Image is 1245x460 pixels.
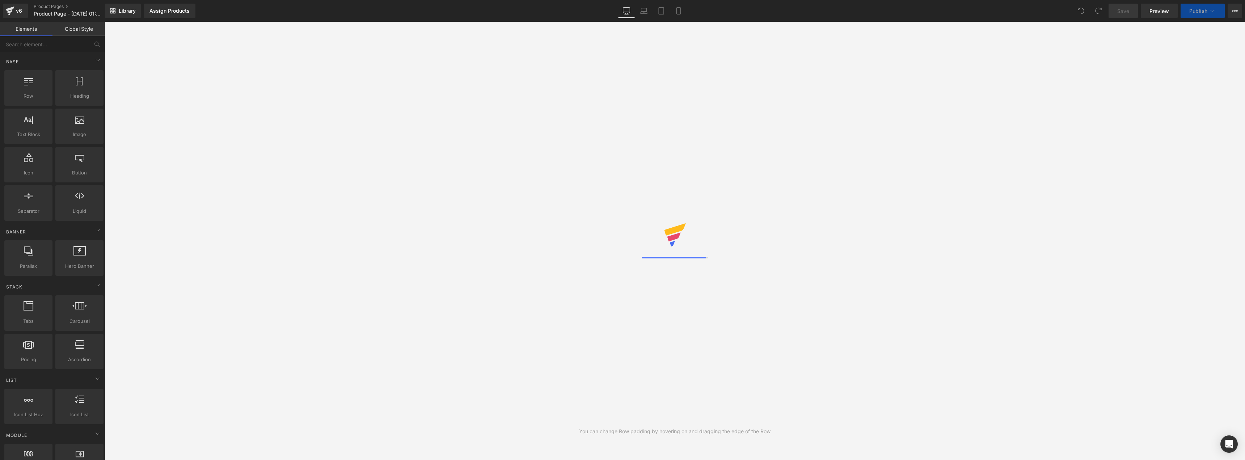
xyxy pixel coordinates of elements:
[670,4,687,18] a: Mobile
[14,6,24,16] div: v6
[3,4,28,18] a: v6
[1228,4,1242,18] button: More
[5,228,27,235] span: Banner
[58,262,101,270] span: Hero Banner
[105,4,141,18] a: New Library
[58,169,101,177] span: Button
[1181,4,1225,18] button: Publish
[58,411,101,418] span: Icon List
[119,8,136,14] span: Library
[1149,7,1169,15] span: Preview
[5,58,20,65] span: Base
[579,427,771,435] div: You can change Row padding by hovering on and dragging the edge of the Row
[34,11,103,17] span: Product Page - [DATE] 01:42:11
[58,317,101,325] span: Carousel
[58,131,101,138] span: Image
[7,317,50,325] span: Tabs
[7,356,50,363] span: Pricing
[618,4,635,18] a: Desktop
[5,283,23,290] span: Stack
[58,92,101,100] span: Heading
[1189,8,1207,14] span: Publish
[1074,4,1088,18] button: Undo
[34,4,117,9] a: Product Pages
[7,411,50,418] span: Icon List Hoz
[1091,4,1106,18] button: Redo
[5,377,18,384] span: List
[58,356,101,363] span: Accordion
[653,4,670,18] a: Tablet
[5,432,28,439] span: Module
[58,207,101,215] span: Liquid
[149,8,190,14] div: Assign Products
[1117,7,1129,15] span: Save
[7,262,50,270] span: Parallax
[7,169,50,177] span: Icon
[7,92,50,100] span: Row
[7,207,50,215] span: Separator
[7,131,50,138] span: Text Block
[52,22,105,36] a: Global Style
[1220,435,1238,453] div: Open Intercom Messenger
[635,4,653,18] a: Laptop
[1141,4,1178,18] a: Preview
